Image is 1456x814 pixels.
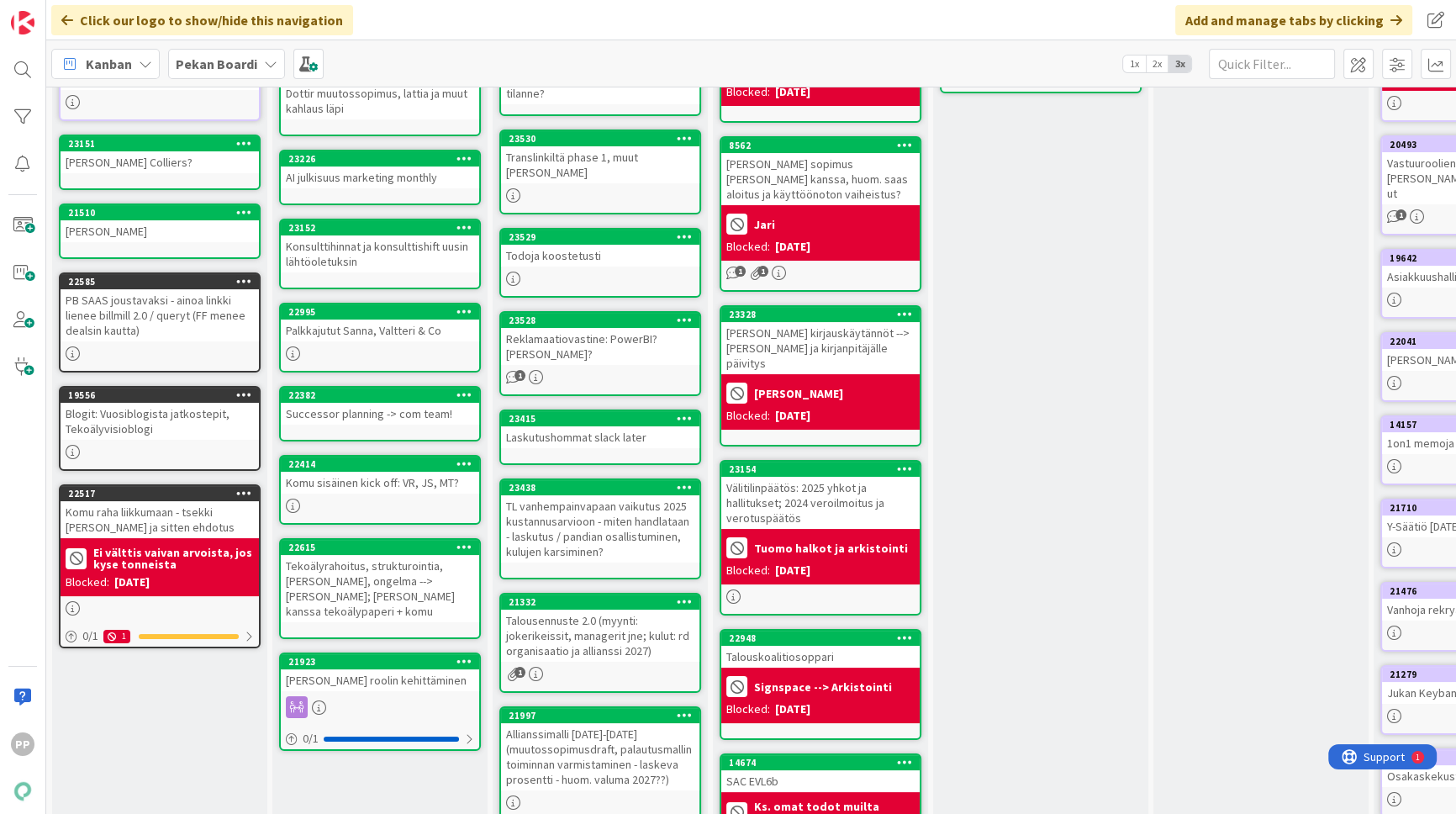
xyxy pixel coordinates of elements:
div: Laskutushommat slack later [501,426,699,448]
div: 23154Välitilinpäätös: 2025 yhkot ja hallitukset; 2024 veroilmoitus ja verotuspäätös [721,462,920,529]
div: Todoja koostetusti [501,245,699,267]
b: [PERSON_NAME] [754,388,843,399]
div: 0/1 [281,728,479,749]
b: Tuomo halkot ja arkistointi [754,542,908,554]
a: 8562[PERSON_NAME] sopimus [PERSON_NAME] kanssa, huom. saas aloitus ja käyttöönoton vaiheistus?Jar... [720,136,921,292]
div: Konsulttihinnat ja konsulttishift uusin lähtöoletuksin [281,235,479,272]
div: 21923 [281,654,479,669]
span: 2x [1146,55,1168,72]
div: 23151[PERSON_NAME] Colliers? [61,136,259,173]
div: 22615Tekoälyrahoitus, strukturointia, [PERSON_NAME], ongelma --> [PERSON_NAME]; [PERSON_NAME] kan... [281,540,479,622]
div: [DATE] [775,407,810,425]
div: 22382Successor planning -> com team! [281,388,479,425]
img: avatar [11,780,34,803]
a: 22615Tekoälyrahoitus, strukturointia, [PERSON_NAME], ongelma --> [PERSON_NAME]; [PERSON_NAME] kan... [279,538,481,639]
span: Support [35,3,76,23]
div: 23226 [281,151,479,166]
div: 23438TL vanhempainvapaan vaikutus 2025 kustannusarvioon - miten handlataan - laskutus / pandian o... [501,480,699,563]
div: 22585 [61,274,259,289]
div: [PERSON_NAME] sopimus [PERSON_NAME] kanssa, huom. saas aloitus ja käyttöönoton vaiheistus? [721,153,920,205]
div: 21997 [501,708,699,723]
div: 19556 [61,388,259,403]
div: 22382 [281,388,479,403]
div: 21332 [509,596,699,608]
div: TL vanhempainvapaan vaikutus 2025 kustannusarvioon - miten handlataan - laskutus / pandian osalli... [501,495,699,563]
div: [PERSON_NAME] Colliers? [61,151,259,173]
div: PP [11,732,34,756]
div: 23151 [61,136,259,151]
div: 8562 [721,138,920,153]
b: Pekan Boardi [176,55,257,72]
span: 1 [514,667,525,678]
div: 23152 [281,220,479,235]
div: 23154 [729,463,920,475]
a: Dottir muutossopimus, lattia ja muut kahlaus läpi [279,66,481,136]
div: Komu raha liikkumaan - tsekki [PERSON_NAME] ja sitten ehdotus [61,501,259,538]
div: Palkkajutut Sanna, Valtteri & Co [281,320,479,341]
a: 22585PB SAAS joustavaksi - ainoa linkki lienee billmill 2.0 / queryt (FF menee dealsin kautta) [59,272,261,373]
a: 23415Laskutushommat slack later [499,410,701,465]
div: 22995 [281,304,479,320]
a: 23528Reklamaatiovastine: PowerBI? [PERSON_NAME]? [499,311,701,396]
div: 22517 [61,486,259,501]
div: 23438 [501,480,699,495]
div: 1 [103,630,130,643]
div: 23528 [501,313,699,328]
a: 21332Talousennuste 2.0 (myynti: jokerikeissit, managerit jne; kulut: rd organisaatio ja allianssi... [499,593,701,693]
a: 22414Komu sisäinen kick off: VR, JS, MT? [279,455,481,525]
div: [DATE] [775,238,810,256]
div: 22517 [68,488,259,499]
div: 8562 [729,140,920,151]
span: 3x [1168,55,1191,72]
div: 23415 [509,413,699,425]
span: 1 [757,266,768,277]
div: Successor planning -> com team! [281,403,479,425]
div: Talouskoalitiosoppari [721,646,920,668]
a: 21510[PERSON_NAME] [59,203,261,259]
div: 14674SAC EVL6b [721,755,920,792]
div: 23152Konsulttihinnat ja konsulttishift uusin lähtöoletuksin [281,220,479,272]
div: [PERSON_NAME] kirjauskäytännöt --> [PERSON_NAME] ja kirjanpitäjälle päivitys [721,322,920,374]
div: [PERSON_NAME] roolin kehittäminen [281,669,479,691]
div: Dottir muutossopimus, lattia ja muut kahlaus läpi [281,82,479,119]
div: 21997Allianssimalli [DATE]-[DATE] (muutossopimusdraft, palautusmallin toiminnan varmistaminen - l... [501,708,699,790]
span: 1 [735,266,746,277]
div: 23152 [288,222,479,234]
div: 19556Blogit: Vuosiblogista jatkostepit, Tekoälyvisioblogi [61,388,259,440]
div: 22517Komu raha liikkumaan - tsekki [PERSON_NAME] ja sitten ehdotus [61,486,259,538]
div: 22414Komu sisäinen kick off: VR, JS, MT? [281,457,479,494]
div: 23328[PERSON_NAME] kirjauskäytännöt --> [PERSON_NAME] ja kirjanpitäjälle päivitys [721,307,920,374]
a: 23152Konsulttihinnat ja konsulttishift uusin lähtöoletuksin [279,219,481,289]
a: 22517Komu raha liikkumaan - tsekki [PERSON_NAME] ja sitten ehdotusEi välttis vaivan arvoista, jos... [59,484,261,648]
a: 22995Palkkajutut Sanna, Valtteri & Co [279,303,481,373]
div: 21997 [509,710,699,721]
div: 0/11 [61,626,259,647]
div: Tekoälyrahoitus, strukturointia, [PERSON_NAME], ongelma --> [PERSON_NAME]; [PERSON_NAME] kanssa t... [281,555,479,622]
div: SAC EVL6b [721,770,920,792]
div: 14674 [729,757,920,769]
div: 23530 [501,131,699,146]
span: 0 / 1 [303,730,319,748]
div: 23328 [729,309,920,320]
div: PB SAAS joustavaksi - ainoa linkki lienee billmill 2.0 / queryt (FF menee dealsin kautta) [61,289,259,341]
span: 1 [1395,209,1406,220]
a: 23530Translinkiltä phase 1, muut [PERSON_NAME] [499,129,701,214]
div: Dottir muutossopimus, lattia ja muut kahlaus läpi [281,67,479,119]
span: 1 [514,370,525,381]
a: 23328[PERSON_NAME] kirjauskäytännöt --> [PERSON_NAME] ja kirjanpitäjälle päivitys[PERSON_NAME]Blo... [720,305,921,447]
span: 1x [1123,55,1146,72]
div: 23528Reklamaatiovastine: PowerBI? [PERSON_NAME]? [501,313,699,365]
a: 23151[PERSON_NAME] Colliers? [59,135,261,190]
div: [DATE] [114,573,150,591]
div: 23438 [509,482,699,494]
div: 22948Talouskoalitiosoppari [721,631,920,668]
div: 22615 [288,542,479,553]
div: 22382 [288,389,479,401]
div: 23530 [509,133,699,145]
img: Visit kanbanzone.com [11,11,34,34]
div: 23151 [68,138,259,150]
b: Signspace --> Arkistointi [754,681,892,693]
a: 23529Todoja koostetusti [499,228,701,298]
div: [DATE] [775,562,810,579]
div: 21923 [288,656,479,668]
